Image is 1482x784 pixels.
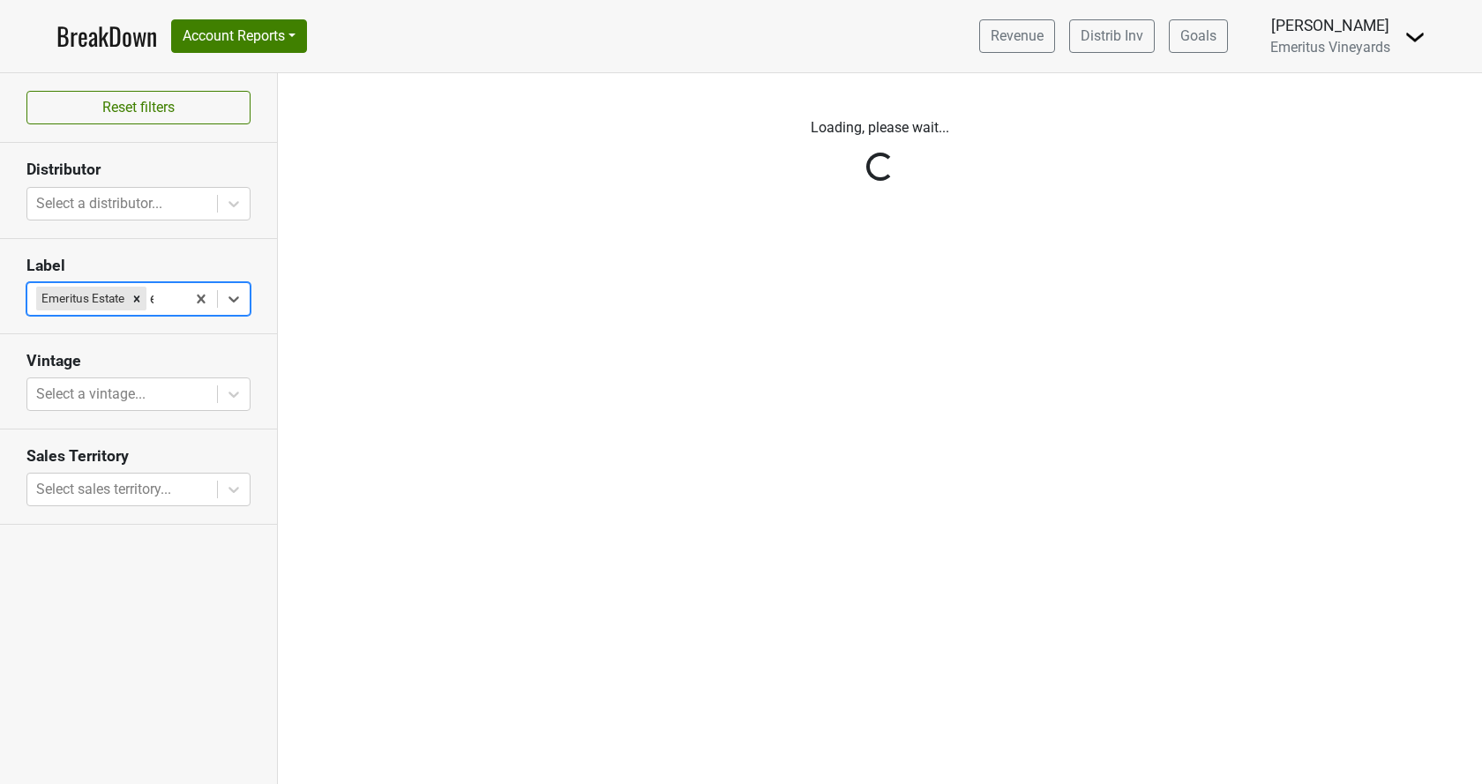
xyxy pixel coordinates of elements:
[979,19,1055,53] a: Revenue
[171,19,307,53] button: Account Reports
[1169,19,1228,53] a: Goals
[391,117,1370,138] p: Loading, please wait...
[56,18,157,55] a: BreakDown
[1069,19,1155,53] a: Distrib Inv
[1270,14,1390,37] div: [PERSON_NAME]
[1404,26,1426,48] img: Dropdown Menu
[1270,39,1390,56] span: Emeritus Vineyards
